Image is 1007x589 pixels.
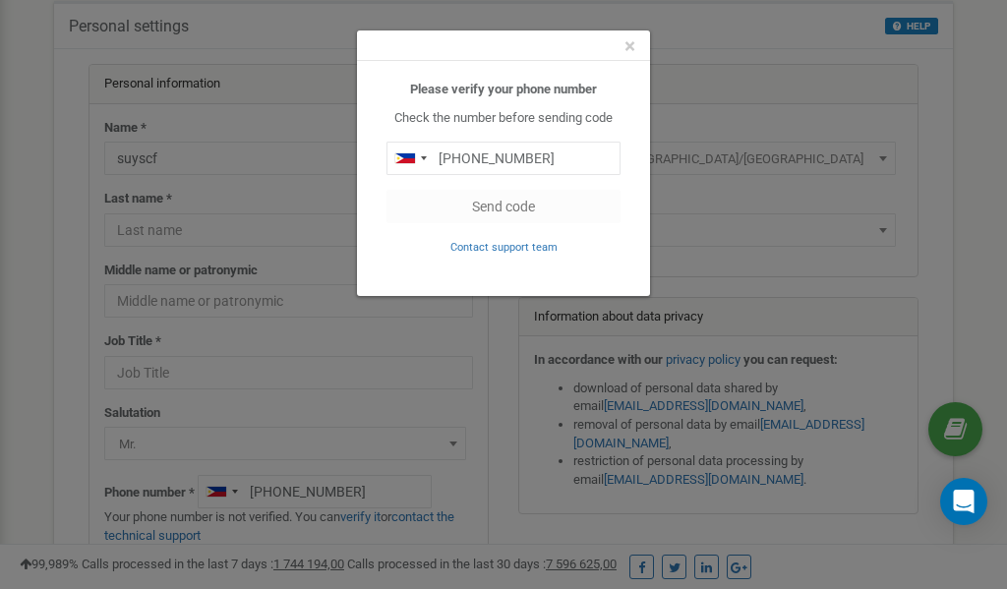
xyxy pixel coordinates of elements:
[624,34,635,58] span: ×
[386,142,621,175] input: 0905 123 4567
[387,143,433,174] div: Telephone country code
[410,82,597,96] b: Please verify your phone number
[386,190,621,223] button: Send code
[450,241,558,254] small: Contact support team
[450,239,558,254] a: Contact support team
[940,478,987,525] div: Open Intercom Messenger
[386,109,621,128] p: Check the number before sending code
[624,36,635,57] button: Close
